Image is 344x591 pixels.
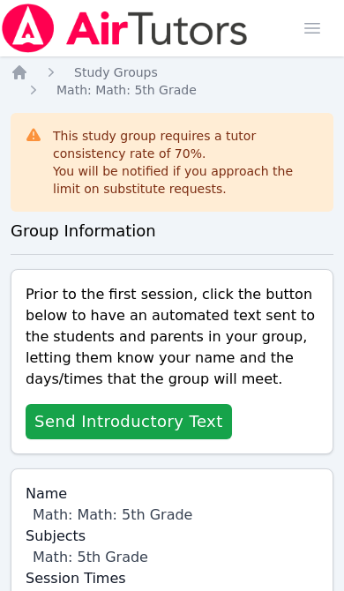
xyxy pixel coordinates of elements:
label: Session Times [26,568,318,589]
a: Study Groups [74,64,158,81]
label: Subjects [26,526,318,547]
button: Send Introductory Text [26,404,232,439]
a: Math: Math: 5th Grade [56,81,197,99]
span: Send Introductory Text [34,409,223,434]
span: Math: Math: 5th Grade [56,83,197,97]
span: Study Groups [74,65,158,79]
div: Math: Math: 5th Grade [33,505,318,526]
div: You will be notified if you approach the limit on substitute requests. [53,162,319,198]
h3: Group Information [11,219,333,243]
p: Prior to the first session, click the button below to have an automated text sent to the students... [26,284,318,390]
label: Name [26,483,318,505]
div: Math: 5th Grade [33,547,318,568]
nav: Breadcrumb [11,64,333,99]
div: This study group requires a tutor consistency rate of 70 %. [53,127,319,198]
